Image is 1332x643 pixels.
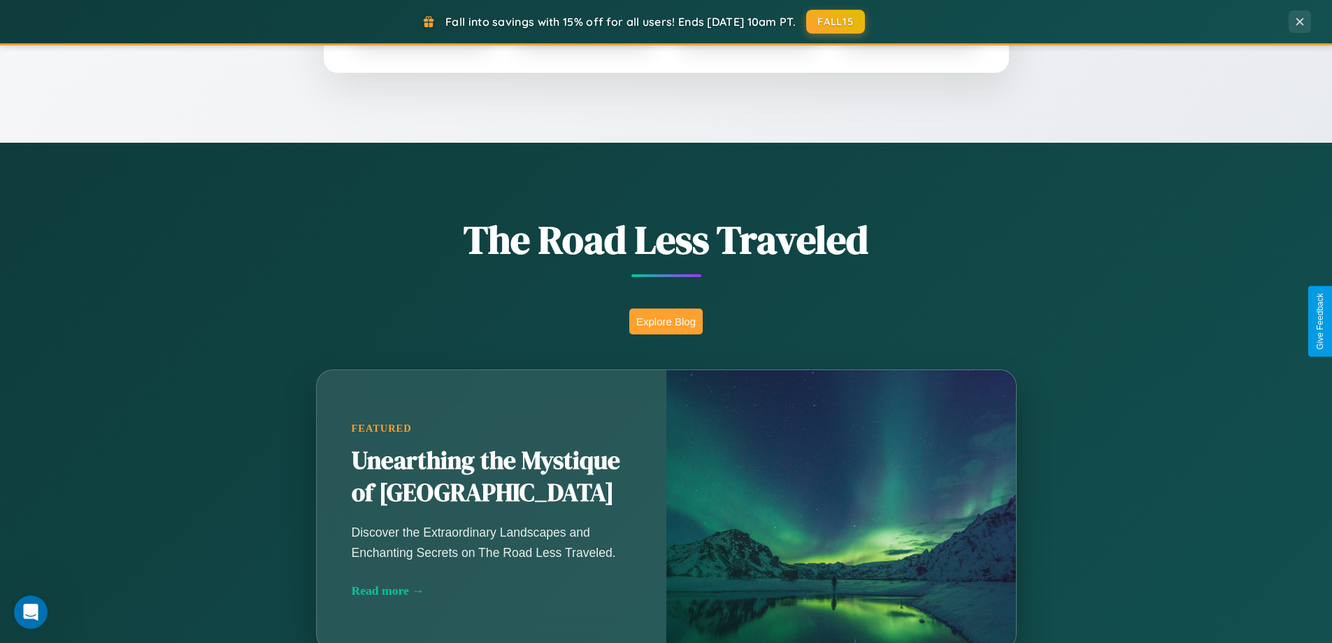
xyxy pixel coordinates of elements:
div: Give Feedback [1315,293,1325,350]
button: Explore Blog [629,309,703,334]
p: Discover the Extraordinary Landscapes and Enchanting Secrets on The Road Less Traveled. [352,523,631,562]
iframe: Intercom live chat [14,595,48,629]
div: Read more → [352,584,631,598]
div: Featured [352,423,631,434]
span: Fall into savings with 15% off for all users! Ends [DATE] 10am PT. [445,15,796,29]
button: FALL15 [806,10,865,34]
h2: Unearthing the Mystique of [GEOGRAPHIC_DATA] [352,445,631,509]
h1: The Road Less Traveled [247,213,1086,267]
